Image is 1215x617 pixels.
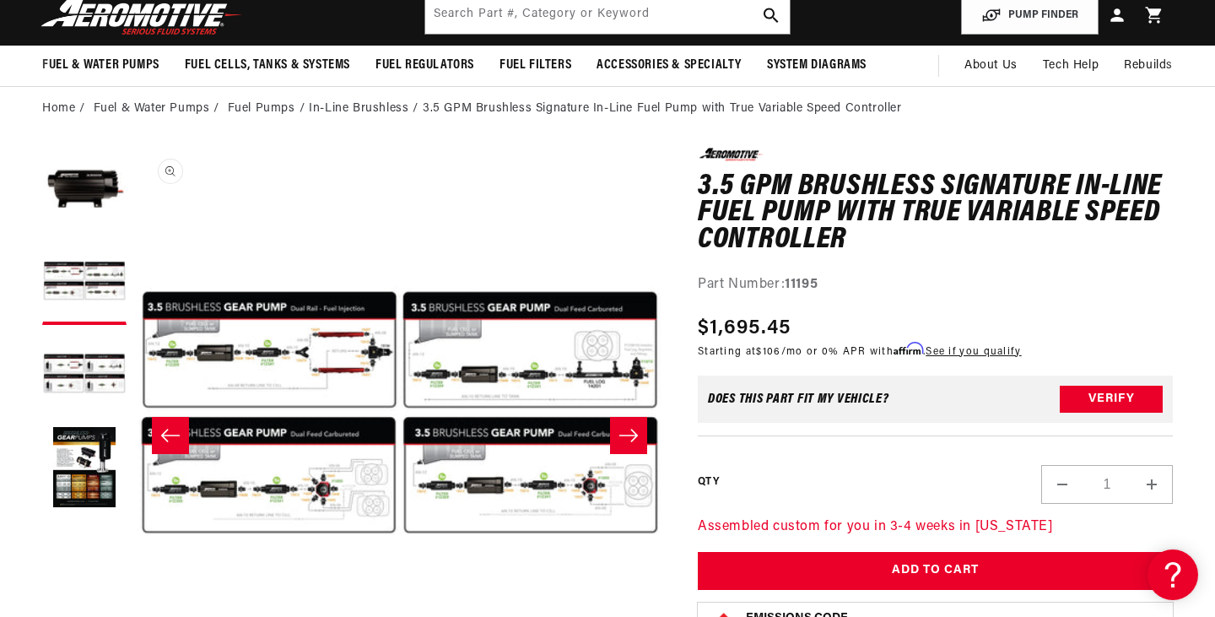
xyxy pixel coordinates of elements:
span: Fuel Filters [499,57,571,74]
span: Affirm [894,343,923,355]
summary: Fuel Cells, Tanks & Systems [172,46,363,85]
span: Fuel Cells, Tanks & Systems [185,57,350,74]
span: Rebuilds [1124,57,1173,75]
a: About Us [952,46,1030,86]
p: Assembled custom for you in 3-4 weeks in [US_STATE] [698,517,1173,539]
strong: 11195 [785,278,818,291]
nav: breadcrumbs [42,100,1173,118]
button: Verify [1060,386,1163,413]
span: About Us [964,59,1018,72]
a: Fuel & Water Pumps [94,100,210,118]
a: Fuel Pumps [228,100,295,118]
span: System Diagrams [767,57,867,74]
button: Load image 2 in gallery view [42,241,127,325]
button: Slide left [152,417,189,454]
a: See if you qualify - Learn more about Affirm Financing (opens in modal) [926,347,1021,357]
summary: Fuel & Water Pumps [30,46,172,85]
summary: Fuel Regulators [363,46,487,85]
span: $1,695.45 [698,313,791,344]
span: Fuel Regulators [375,57,474,74]
button: Load image 1 in gallery view [42,148,127,232]
button: Load image 4 in gallery view [42,426,127,511]
summary: Rebuilds [1111,46,1185,86]
label: QTY [698,475,719,490]
p: Starting at /mo or 0% APR with . [698,344,1022,360]
button: Add to Cart [698,552,1173,590]
span: Fuel & Water Pumps [42,57,159,74]
h1: 3.5 GPM Brushless Signature In-Line Fuel Pump with True Variable Speed Controller [698,174,1173,254]
a: Home [42,100,75,118]
li: 3.5 GPM Brushless Signature In-Line Fuel Pump with True Variable Speed Controller [423,100,902,118]
button: Slide right [610,417,647,454]
summary: Accessories & Specialty [584,46,754,85]
div: Part Number: [698,274,1173,296]
button: Load image 3 in gallery view [42,333,127,418]
span: Accessories & Specialty [597,57,742,74]
summary: Tech Help [1030,46,1111,86]
summary: Fuel Filters [487,46,584,85]
div: Does This part fit My vehicle? [708,392,889,406]
span: Tech Help [1043,57,1099,75]
span: $106 [756,347,780,357]
li: In-Line Brushless [309,100,423,118]
summary: System Diagrams [754,46,879,85]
